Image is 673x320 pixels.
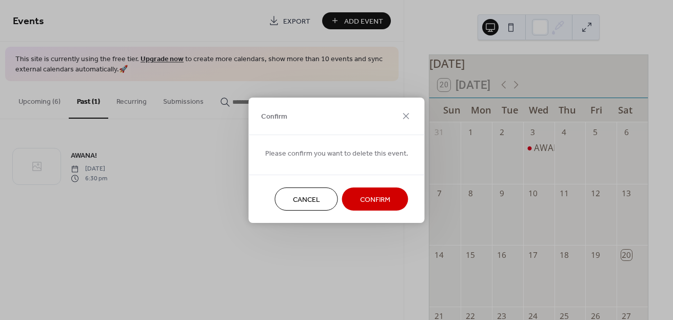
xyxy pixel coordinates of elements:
span: Please confirm you want to delete this event. [265,148,408,159]
button: Confirm [342,187,408,211]
span: Confirm [261,111,287,122]
span: Cancel [293,194,320,205]
span: Confirm [360,194,390,205]
button: Cancel [275,187,338,211]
